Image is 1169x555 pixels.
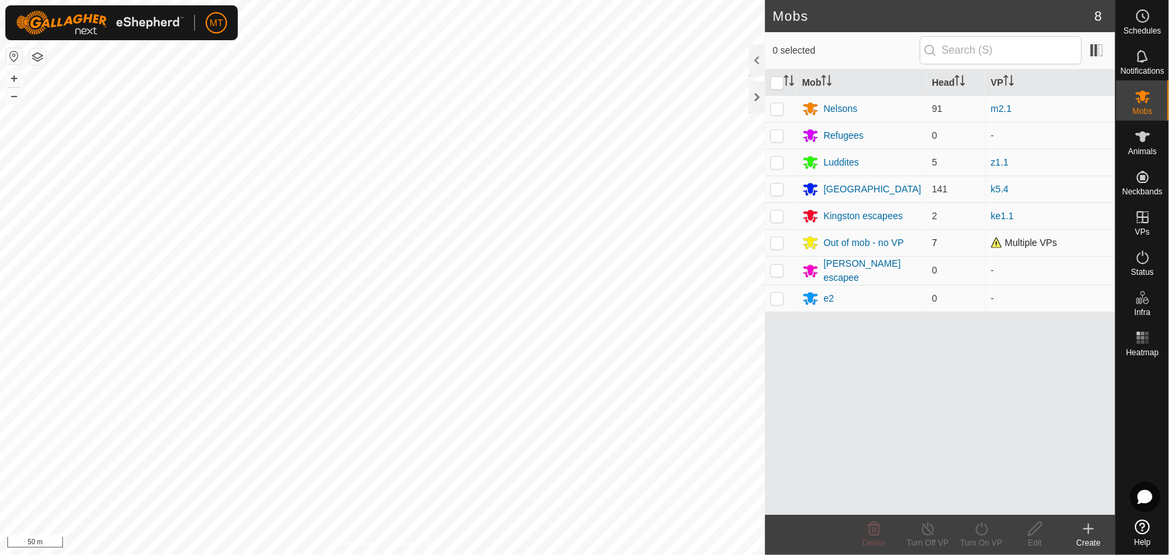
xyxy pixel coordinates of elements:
[824,209,903,223] div: Kingston escapees
[210,16,223,30] span: MT
[932,103,943,114] span: 91
[1116,514,1169,552] a: Help
[932,210,937,221] span: 2
[932,265,937,275] span: 0
[824,102,858,116] div: Nelsons
[932,184,947,194] span: 141
[824,129,864,143] div: Refugees
[824,257,922,285] div: [PERSON_NAME] escapee
[932,293,937,304] span: 0
[991,184,1008,194] a: k5.4
[824,182,922,196] div: [GEOGRAPHIC_DATA]
[1095,6,1102,26] span: 8
[991,210,1014,221] a: ke1.1
[29,49,46,65] button: Map Layers
[824,292,835,306] div: e2
[6,48,22,64] button: Reset Map
[991,103,1012,114] a: m2.1
[863,538,886,548] span: Delete
[1122,188,1162,196] span: Neckbands
[1131,268,1154,276] span: Status
[1004,77,1014,88] p-sorticon: Activate to sort
[797,70,927,96] th: Mob
[991,237,1057,248] span: Multiple VPs
[926,70,985,96] th: Head
[6,88,22,104] button: –
[1008,537,1062,549] div: Edit
[1133,107,1152,115] span: Mobs
[16,11,184,35] img: Gallagher Logo
[955,77,965,88] p-sorticon: Activate to sort
[920,36,1082,64] input: Search (S)
[395,538,435,550] a: Contact Us
[1134,538,1151,546] span: Help
[773,44,920,58] span: 0 selected
[932,130,937,141] span: 0
[985,285,1115,312] td: -
[901,537,955,549] div: Turn Off VP
[824,236,904,250] div: Out of mob - no VP
[932,237,937,248] span: 7
[985,70,1115,96] th: VP
[1121,67,1164,75] span: Notifications
[1128,147,1157,156] span: Animals
[932,157,937,168] span: 5
[1062,537,1115,549] div: Create
[784,77,795,88] p-sorticon: Activate to sort
[330,538,380,550] a: Privacy Policy
[1126,349,1159,357] span: Heatmap
[1134,308,1150,316] span: Infra
[985,122,1115,149] td: -
[824,156,859,170] div: Luddites
[6,70,22,86] button: +
[1123,27,1161,35] span: Schedules
[991,157,1008,168] a: z1.1
[773,8,1095,24] h2: Mobs
[1135,228,1150,236] span: VPs
[821,77,832,88] p-sorticon: Activate to sort
[955,537,1008,549] div: Turn On VP
[985,256,1115,285] td: -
